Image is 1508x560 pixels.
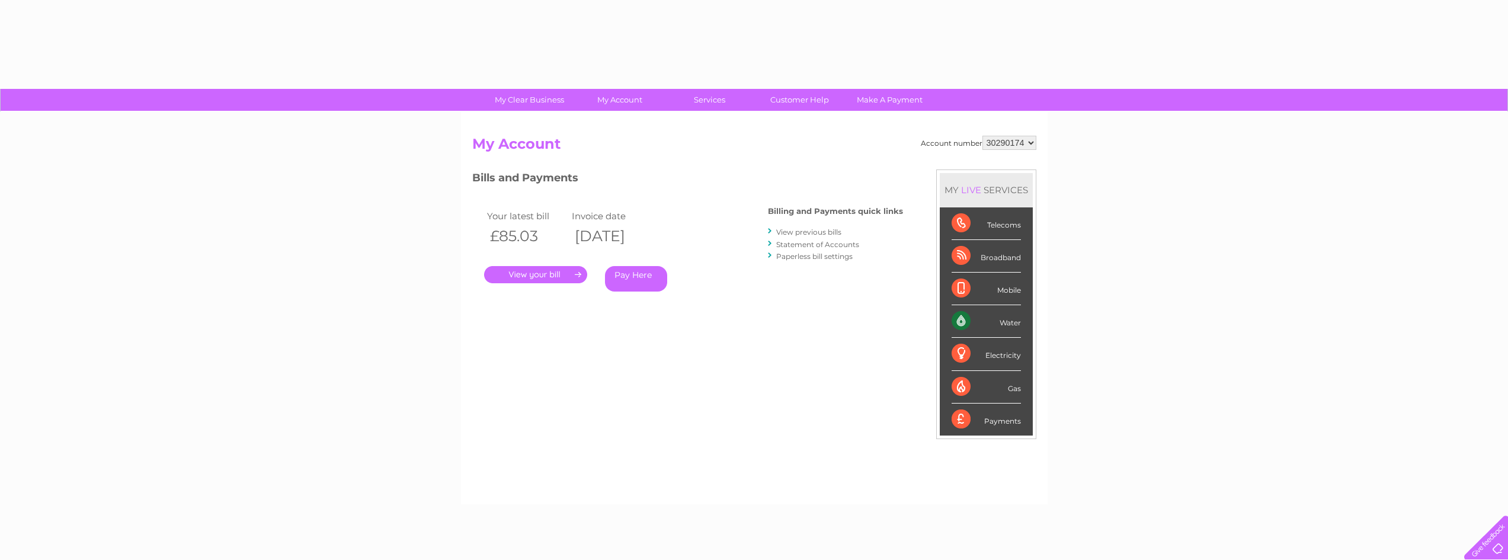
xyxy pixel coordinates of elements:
[605,266,667,292] a: Pay Here
[952,338,1021,370] div: Electricity
[484,266,587,283] a: .
[484,224,569,248] th: £85.03
[484,208,569,224] td: Your latest bill
[841,89,939,111] a: Make A Payment
[472,169,903,190] h3: Bills and Payments
[776,252,853,261] a: Paperless bill settings
[952,371,1021,404] div: Gas
[952,305,1021,338] div: Water
[751,89,849,111] a: Customer Help
[921,136,1036,150] div: Account number
[776,228,841,236] a: View previous bills
[661,89,758,111] a: Services
[571,89,668,111] a: My Account
[569,224,654,248] th: [DATE]
[472,136,1036,158] h2: My Account
[776,240,859,249] a: Statement of Accounts
[481,89,578,111] a: My Clear Business
[952,404,1021,436] div: Payments
[952,207,1021,240] div: Telecoms
[940,173,1033,207] div: MY SERVICES
[959,184,984,196] div: LIVE
[569,208,654,224] td: Invoice date
[768,207,903,216] h4: Billing and Payments quick links
[952,273,1021,305] div: Mobile
[952,240,1021,273] div: Broadband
